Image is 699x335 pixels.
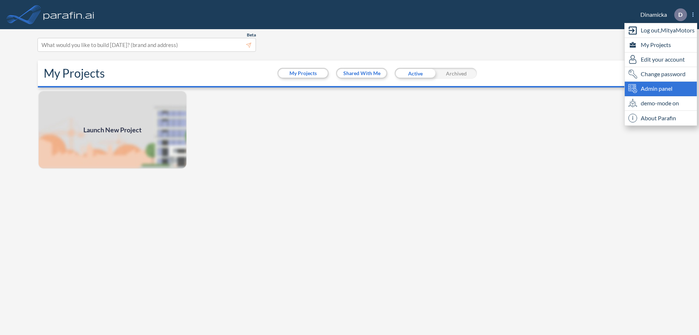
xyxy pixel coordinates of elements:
p: D [678,11,683,18]
div: Active [395,68,436,79]
button: My Projects [279,69,328,78]
span: My Projects [641,40,671,49]
h2: My Projects [44,66,105,80]
button: Shared With Me [337,69,386,78]
span: i [628,114,637,122]
span: demo-mode on [641,99,679,108]
span: Edit your account [641,55,685,64]
span: Change password [641,70,686,78]
a: Launch New Project [38,90,187,169]
img: logo [42,7,96,22]
span: Launch New Project [83,125,142,135]
span: Log out, MityaMotors [641,26,695,35]
span: Beta [247,32,256,38]
div: Dinamicka [629,8,694,21]
div: Edit user [625,52,697,67]
div: Change password [625,67,697,82]
span: Admin panel [641,84,672,93]
div: My Projects [625,38,697,52]
span: About Parafin [641,114,676,122]
div: Log out [625,23,697,38]
div: Archived [436,68,477,79]
div: Admin panel [625,82,697,96]
img: add [38,90,187,169]
div: demo-mode on [625,96,697,111]
div: About Parafin [625,111,697,125]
